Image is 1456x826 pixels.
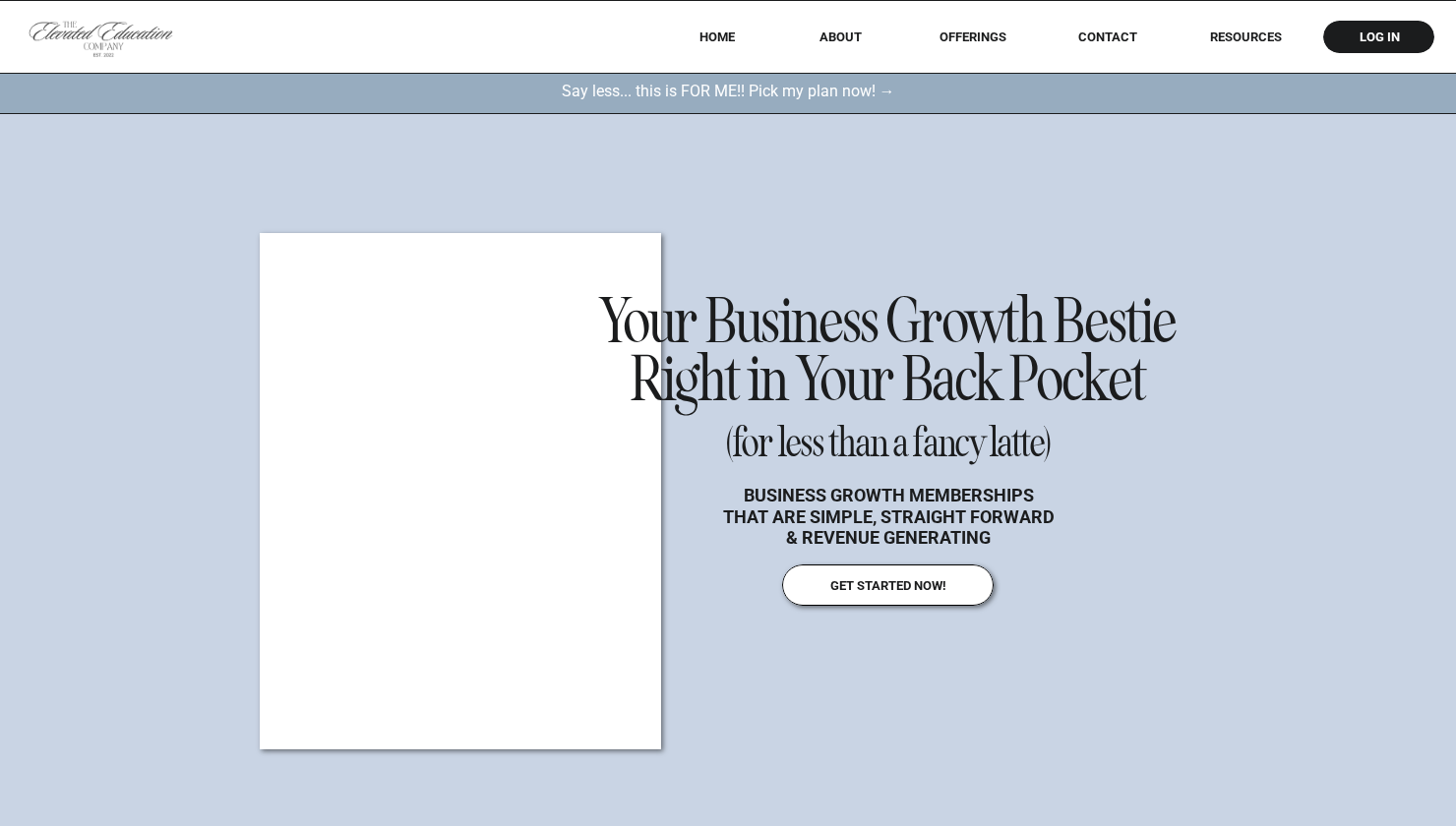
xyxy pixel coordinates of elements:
a: RESOURCES [1183,29,1308,44]
a: Contact [1064,29,1151,44]
p: business growth memberships that are simple, straight forward & revenue generating [721,485,1056,546]
h2: (for less than a fancy latte) [688,422,1089,469]
a: Say less... this is FOR ME!! Pick my plan now! → [507,82,949,104]
h1: Your Business Growth Bestie Right in Your Back Pocket [597,293,1179,394]
a: HOME [673,29,760,44]
a: log in [1341,29,1418,44]
a: get started now! [808,578,968,592]
a: offerings [911,29,1034,44]
a: About [806,29,876,44]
